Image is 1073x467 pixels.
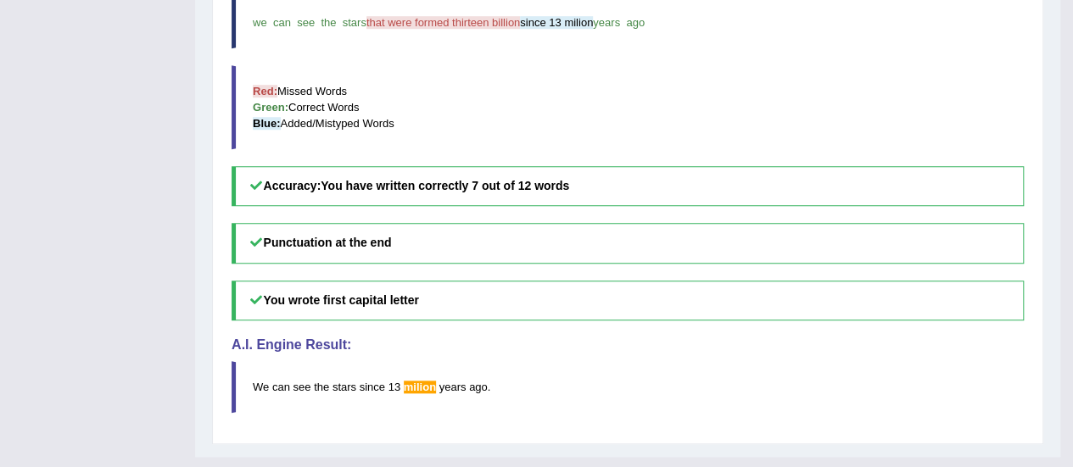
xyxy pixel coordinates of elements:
span: the [314,381,329,393]
span: years [593,16,620,29]
h5: You wrote first capital letter [232,281,1024,320]
span: we [253,16,267,29]
span: ago [626,16,645,29]
span: can [273,16,291,29]
span: Possible spelling mistake found. (did you mean: million) [404,381,436,393]
h5: Accuracy: [232,166,1024,206]
b: Green: [253,101,288,114]
b: You have written correctly 7 out of 12 words [321,179,569,192]
b: Blue: [253,117,281,130]
span: We [253,381,269,393]
span: 13 [388,381,400,393]
span: years [439,381,467,393]
span: since [360,381,385,393]
span: stars [333,381,356,393]
blockquote: . [232,361,1024,413]
h5: Punctuation at the end [232,223,1024,263]
span: see [297,16,315,29]
span: that were formed thirteen billion [366,16,520,29]
h4: A.I. Engine Result: [232,337,1024,353]
span: the [321,16,336,29]
span: can [272,381,290,393]
span: ago [469,381,488,393]
blockquote: Missed Words Correct Words Added/Mistyped Words [232,65,1024,149]
span: since 13 milion [520,16,593,29]
span: see [293,381,310,393]
b: Red: [253,85,277,97]
span: stars [343,16,366,29]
